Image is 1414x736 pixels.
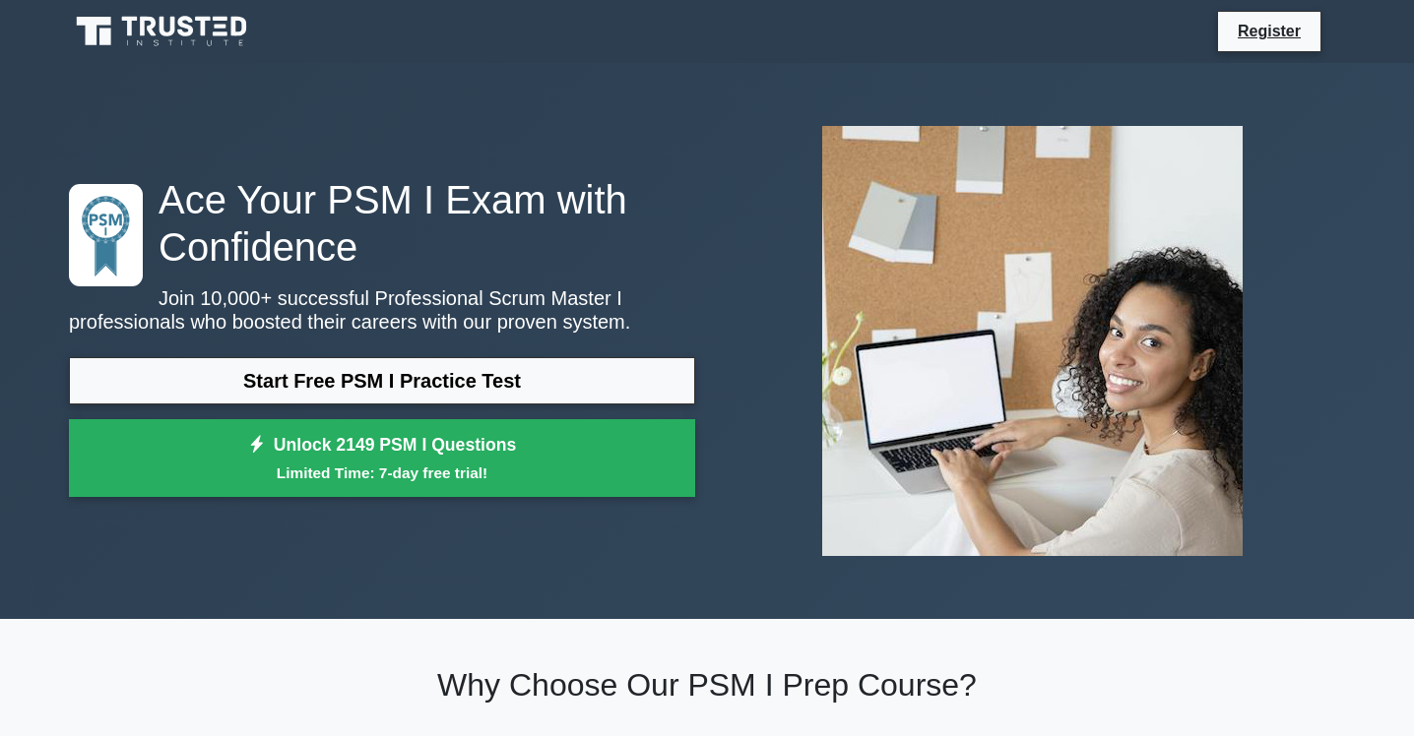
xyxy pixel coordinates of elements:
p: Join 10,000+ successful Professional Scrum Master I professionals who boosted their careers with ... [69,286,695,334]
h1: Ace Your PSM I Exam with Confidence [69,176,695,271]
a: Unlock 2149 PSM I QuestionsLimited Time: 7-day free trial! [69,419,695,498]
a: Register [1226,19,1313,43]
a: Start Free PSM I Practice Test [69,357,695,404]
small: Limited Time: 7-day free trial! [94,461,671,484]
h2: Why Choose Our PSM I Prep Course? [69,666,1345,704]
